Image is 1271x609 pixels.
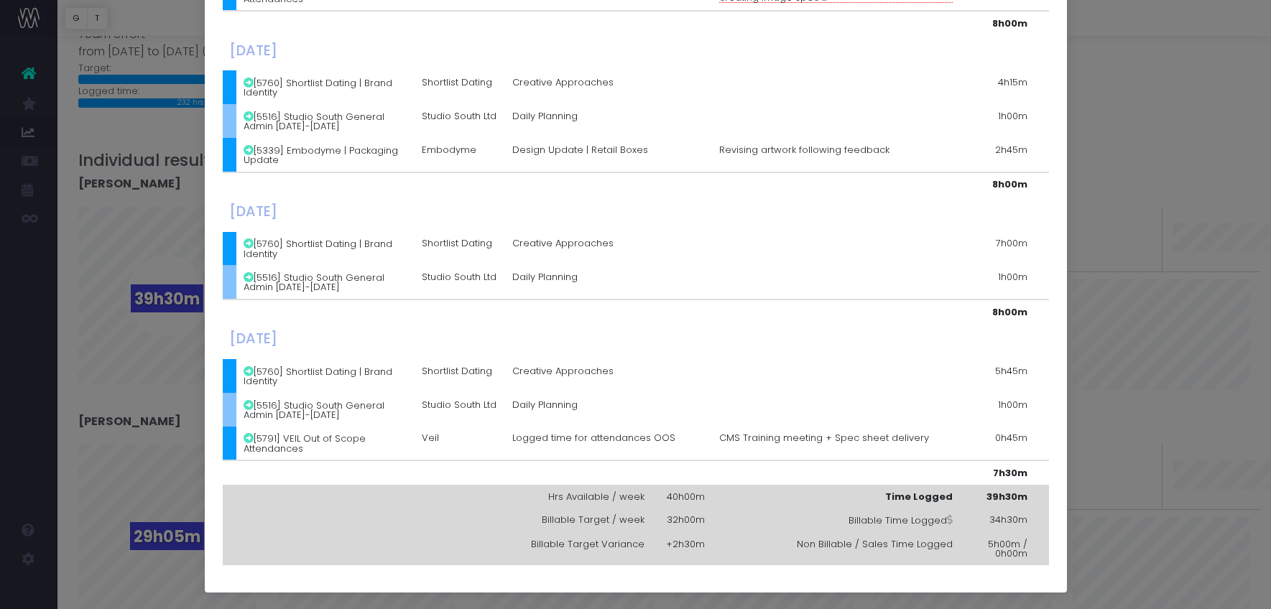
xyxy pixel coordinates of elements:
h4: [DATE] [229,203,705,220]
td: [5791] VEIL Out of Scope Attendances [236,427,415,461]
span: Daily Planning [512,272,578,282]
span: Logged time for attendances OOS [512,433,675,442]
strong: 39h30m [986,490,1027,503]
span: Creative Approaches [512,238,614,248]
td: Billable Target / week [506,508,652,532]
h4: [DATE] [229,42,705,59]
td: 5h45m [960,359,1035,393]
strong: Time Logged [885,490,953,503]
td: Hrs Available / week [506,485,652,508]
td: [5516] Studio South General Admin [DATE]-[DATE] [236,104,415,138]
td: 4h15m [960,70,1035,104]
td: Studio South Ltd [415,104,505,138]
span: Creative Approaches [512,78,614,87]
span: Daily Planning [512,111,578,121]
td: [5760] Shortlist Dating | Brand Identity [236,359,415,393]
td: 5h00m / 0h00m [960,532,1035,565]
td: 0h45m [960,427,1035,461]
td: Billable Time Logged [712,508,960,532]
td: 40h00m [652,485,712,508]
strong: 8h00m [992,305,1027,319]
td: Revising artwork following feedback [712,138,960,172]
td: 1h00m [960,393,1035,427]
span: Daily Planning [512,400,578,409]
strong: 8h00m [992,177,1027,191]
span: Creative Approaches [512,366,614,376]
td: 2h45m [960,138,1035,172]
td: Non Billable / Sales Time Logged [712,532,960,565]
td: Shortlist Dating [415,232,505,266]
td: 1h00m [960,265,1035,299]
td: Billable Target Variance [506,532,652,565]
td: [5760] Shortlist Dating | Brand Identity [236,70,415,104]
td: 32h00m [652,508,712,532]
td: CMS Training meeting + Spec sheet delivery [712,427,960,461]
td: Studio South Ltd [415,265,505,299]
td: Veil [415,427,505,461]
td: 1h00m [960,104,1035,138]
td: [5760] Shortlist Dating | Brand Identity [236,232,415,266]
td: +2h30m [652,532,712,565]
td: Embodyme [415,138,505,172]
td: [5516] Studio South General Admin [DATE]-[DATE] [236,265,415,299]
td: 7h00m [960,232,1035,266]
strong: 8h00m [992,17,1027,30]
span: Design Update | Retail Boxes [512,145,648,154]
h4: [DATE] [229,330,705,347]
td: Shortlist Dating [415,70,505,104]
td: 34h30m [960,508,1035,532]
td: Shortlist Dating [415,359,505,393]
td: [5516] Studio South General Admin [DATE]-[DATE] [236,393,415,427]
td: [5339] Embodyme | Packaging Update [236,138,415,172]
td: Studio South Ltd [415,393,505,427]
strong: 7h30m [993,466,1027,480]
